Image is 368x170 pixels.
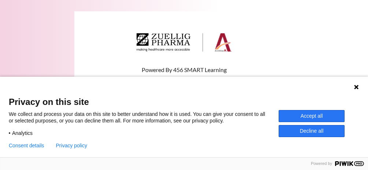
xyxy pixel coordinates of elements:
[9,97,359,107] span: Privacy on this site
[137,33,232,54] a: Architeck
[279,125,345,137] button: Decline all
[9,143,44,148] button: Consent details
[308,161,335,166] span: Powered by
[9,111,279,124] p: We collect and process your data on this site to better understand how it is used. You can give y...
[279,110,345,122] button: Accept all
[137,33,232,52] img: Architeck
[12,130,33,136] span: Analytics
[56,143,88,148] a: Privacy policy
[122,65,246,74] p: Powered By 456 SMART Learning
